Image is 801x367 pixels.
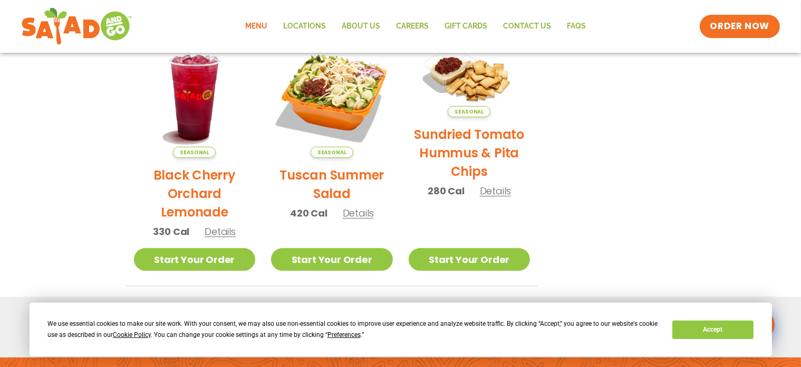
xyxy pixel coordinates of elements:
span: Details [205,225,236,238]
a: Locations [276,14,334,39]
button: Accept [672,321,754,339]
img: Product photo for Black Cherry Orchard Lemonade [134,36,256,158]
h2: Tuscan Summer Salad [271,166,393,203]
a: Start Your Order [134,248,256,271]
a: Start Your Order [271,248,393,271]
span: 280 Cal [428,184,465,198]
span: Details [480,184,511,197]
img: Product photo for Tuscan Summer Salad [271,36,393,158]
span: Seasonal [448,106,490,117]
a: Careers [389,14,437,39]
a: ORDER NOW [700,15,780,38]
div: Cookie Consent Prompt [30,303,772,356]
img: new-SAG-logo-768×292 [21,5,132,48]
img: Product photo for Sundried Tomato Hummus & Pita Chips [409,36,530,118]
span: 420 Cal [290,206,327,220]
a: Menu [238,14,276,39]
h2: Black Cherry Orchard Lemonade [134,166,256,221]
span: Preferences [327,331,361,338]
nav: Menu [238,14,594,39]
a: About Us [334,14,389,39]
span: 330 Cal [153,224,190,239]
a: GIFT CARDS [437,14,496,39]
span: Cookie Policy [113,331,151,338]
span: Seasonal [173,147,216,158]
a: FAQs [559,14,594,39]
a: Start Your Order [409,248,530,271]
span: ORDER NOW [710,20,769,33]
h2: Sundried Tomato Hummus & Pita Chips [409,125,530,181]
div: We use essential cookies to make our site work. With your consent, we may also use non-essential ... [47,318,660,341]
span: Details [343,206,374,220]
a: Contact Us [496,14,559,39]
span: Seasonal [311,147,353,158]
